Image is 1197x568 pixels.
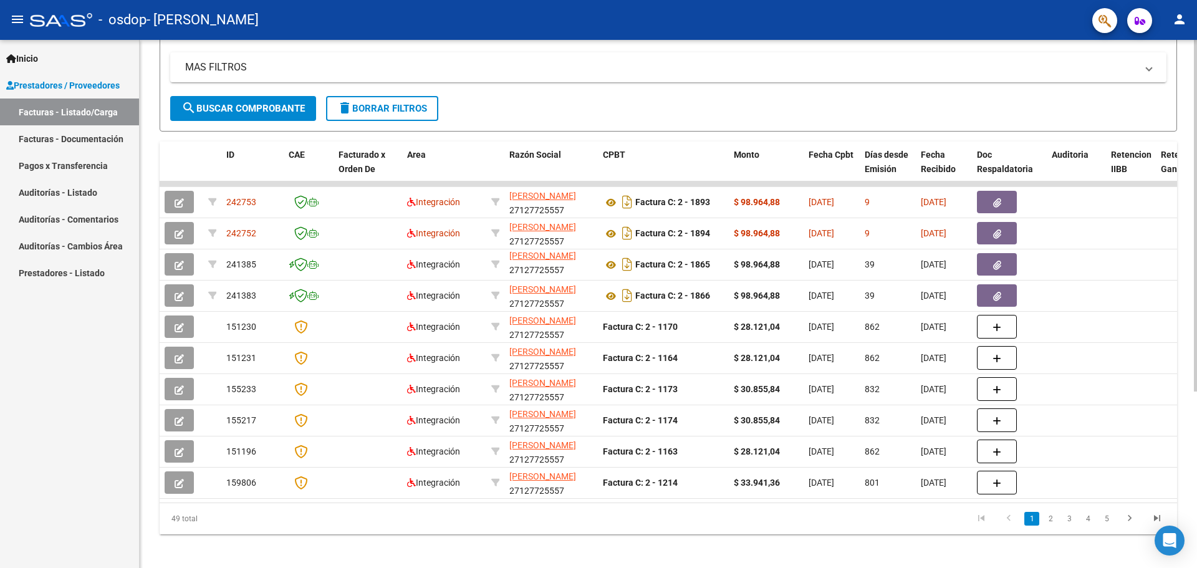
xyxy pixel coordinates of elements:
strong: $ 33.941,36 [734,478,780,488]
span: Integración [407,384,460,394]
span: 832 [865,415,880,425]
a: go to last page [1145,512,1169,526]
span: Razón Social [509,150,561,160]
div: 27127725557 [509,282,593,309]
datatable-header-cell: Doc Respaldatoria [972,142,1047,196]
div: 27127725557 [509,345,593,371]
datatable-header-cell: Fecha Recibido [916,142,972,196]
span: [PERSON_NAME] [509,222,576,232]
datatable-header-cell: Area [402,142,486,196]
button: Buscar Comprobante [170,96,316,121]
strong: $ 28.121,04 [734,322,780,332]
div: 49 total [160,503,361,534]
span: [DATE] [921,415,946,425]
strong: $ 98.964,88 [734,197,780,207]
a: 5 [1099,512,1114,526]
span: 155217 [226,415,256,425]
datatable-header-cell: ID [221,142,284,196]
span: [DATE] [809,291,834,301]
span: [PERSON_NAME] [509,378,576,388]
span: 862 [865,322,880,332]
li: page 3 [1060,508,1079,529]
span: 151231 [226,353,256,363]
span: Integración [407,353,460,363]
span: 151230 [226,322,256,332]
span: [PERSON_NAME] [509,409,576,419]
span: [DATE] [921,197,946,207]
li: page 4 [1079,508,1097,529]
span: [DATE] [809,353,834,363]
span: [DATE] [921,478,946,488]
span: Monto [734,150,759,160]
strong: Factura C: 2 - 1893 [635,198,710,208]
strong: Factura C: 2 - 1214 [603,478,678,488]
strong: $ 28.121,04 [734,353,780,363]
span: CPBT [603,150,625,160]
span: 9 [865,228,870,238]
span: Facturado x Orden De [339,150,385,174]
button: Borrar Filtros [326,96,438,121]
span: Area [407,150,426,160]
i: Descargar documento [619,286,635,306]
i: Descargar documento [619,254,635,274]
span: [DATE] [921,446,946,456]
i: Descargar documento [619,192,635,212]
strong: $ 98.964,88 [734,291,780,301]
mat-icon: person [1172,12,1187,27]
span: 241383 [226,291,256,301]
li: page 2 [1041,508,1060,529]
span: 9 [865,197,870,207]
datatable-header-cell: Días desde Emisión [860,142,916,196]
span: [DATE] [809,322,834,332]
a: 1 [1024,512,1039,526]
span: Fecha Cpbt [809,150,853,160]
span: 862 [865,353,880,363]
span: - [PERSON_NAME] [147,6,259,34]
i: Descargar documento [619,223,635,243]
span: [PERSON_NAME] [509,315,576,325]
span: 242753 [226,197,256,207]
strong: Factura C: 2 - 1170 [603,322,678,332]
span: Integración [407,228,460,238]
strong: $ 98.964,88 [734,259,780,269]
span: [DATE] [809,384,834,394]
strong: $ 30.855,84 [734,384,780,394]
div: 27127725557 [509,407,593,433]
div: 27127725557 [509,376,593,402]
li: page 1 [1022,508,1041,529]
span: [DATE] [921,322,946,332]
mat-panel-title: MAS FILTROS [185,60,1137,74]
strong: Factura C: 2 - 1894 [635,229,710,239]
span: Integración [407,259,460,269]
span: ID [226,150,234,160]
strong: Factura C: 2 - 1865 [635,260,710,270]
span: [PERSON_NAME] [509,191,576,201]
span: Integración [407,446,460,456]
span: 159806 [226,478,256,488]
span: [PERSON_NAME] [509,251,576,261]
strong: $ 28.121,04 [734,446,780,456]
span: [DATE] [809,478,834,488]
strong: $ 98.964,88 [734,228,780,238]
span: 241385 [226,259,256,269]
div: 27127725557 [509,314,593,340]
div: 27127725557 [509,469,593,496]
strong: $ 30.855,84 [734,415,780,425]
span: Retencion IIBB [1111,150,1151,174]
a: 3 [1062,512,1077,526]
span: 862 [865,446,880,456]
span: Borrar Filtros [337,103,427,114]
a: 4 [1080,512,1095,526]
span: CAE [289,150,305,160]
span: Buscar Comprobante [181,103,305,114]
span: 155233 [226,384,256,394]
span: Integración [407,415,460,425]
span: [DATE] [809,415,834,425]
span: [DATE] [809,259,834,269]
datatable-header-cell: CAE [284,142,334,196]
strong: Factura C: 2 - 1163 [603,446,678,456]
span: [DATE] [921,228,946,238]
span: Doc Respaldatoria [977,150,1033,174]
datatable-header-cell: CPBT [598,142,729,196]
span: [DATE] [809,228,834,238]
